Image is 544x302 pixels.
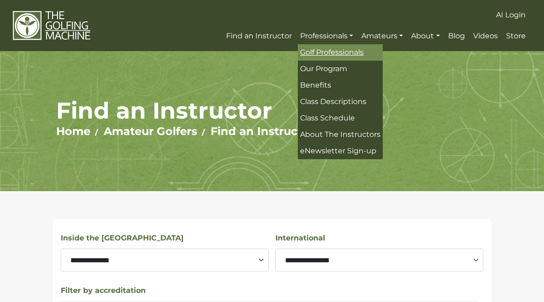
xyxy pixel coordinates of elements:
h1: Find an Instructor [56,97,488,125]
a: Store [504,28,528,44]
a: About [409,28,442,44]
a: Benefits [298,77,383,94]
span: Store [506,31,526,40]
span: Blog [448,31,465,40]
ul: Professionals [298,44,383,159]
a: eNewsletter Sign-up [298,143,383,159]
button: Filter by accreditation [61,285,146,296]
a: Amateur Golfers [104,125,197,138]
a: Find an Instructor [224,28,294,44]
a: Class Descriptions [298,94,383,110]
a: Find an Instructor [211,125,314,138]
a: Amateurs [359,28,405,44]
span: Benefits [300,81,331,89]
a: AI Login [494,7,528,23]
img: The Golfing Machine [13,10,90,41]
select: Select a state [61,249,269,271]
a: Golf Professionals [298,44,383,61]
span: About The Instructors [300,130,380,139]
label: International [275,232,325,244]
span: Videos [473,31,498,40]
a: Class Schedule [298,110,383,126]
span: AI Login [496,10,526,19]
span: Golf Professionals [300,48,364,57]
span: Class Schedule [300,114,355,122]
label: Inside the [GEOGRAPHIC_DATA] [61,232,184,244]
span: eNewsletter Sign-up [300,146,376,155]
a: Videos [471,28,500,44]
span: Find an Instructor [226,31,292,40]
a: Blog [446,28,467,44]
span: Class Descriptions [300,97,366,106]
a: Professionals [298,28,355,44]
a: Our Program [298,61,383,77]
a: About The Instructors [298,126,383,143]
a: Home [56,125,90,138]
span: Our Program [300,64,347,73]
select: Select a country [275,249,483,271]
